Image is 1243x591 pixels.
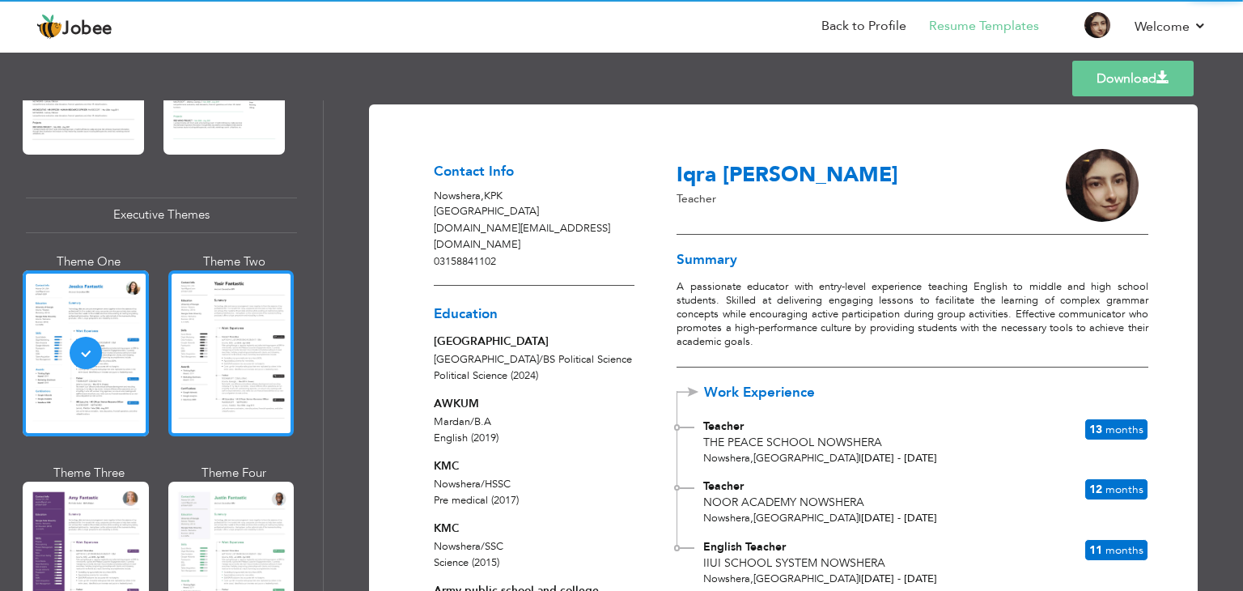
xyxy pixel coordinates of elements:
[677,191,1030,207] p: Teacher
[434,307,634,322] h3: Education
[434,334,634,351] div: [GEOGRAPHIC_DATA]
[677,253,1148,268] h3: Summary
[703,478,744,494] span: Teacher
[434,521,634,538] div: KMC
[703,419,744,434] span: Teacher
[434,415,491,429] span: Mardan B.A
[859,511,937,525] span: [DATE] - [DATE]
[481,477,485,491] span: /
[434,221,634,253] p: [DOMAIN_NAME][EMAIL_ADDRESS][DOMAIN_NAME]
[434,458,634,475] div: KMC
[434,555,469,570] span: Science
[1135,17,1207,36] a: Welcome
[26,253,152,270] div: Theme One
[677,164,1030,189] h3: Iqra [PERSON_NAME]
[1089,422,1102,437] span: 13
[434,477,511,491] span: Nowshera HSSC
[434,189,634,220] p: Nowshera KPK [GEOGRAPHIC_DATA]
[434,396,634,413] div: AWKUM
[859,511,861,525] span: |
[750,511,753,525] span: ,
[703,539,786,555] span: English Teacher
[172,253,298,270] div: Theme Two
[859,451,937,466] span: [DATE] - [DATE]
[703,495,864,510] span: Noor Academy nowshera
[481,189,484,203] span: ,
[1089,542,1102,558] span: 11
[1105,542,1143,558] span: Months
[750,451,753,466] span: ,
[859,572,861,586] span: |
[1084,12,1110,38] img: Profile Img
[434,493,488,508] span: Pre medical
[1089,482,1102,497] span: 12
[26,465,152,482] div: Theme Three
[434,431,468,445] span: English
[36,14,62,40] img: jobee.io
[750,572,753,586] span: ,
[929,17,1039,36] a: Resume Templates
[1072,61,1194,96] a: Download
[1105,422,1143,437] span: Months
[703,572,859,586] span: Nowshera [GEOGRAPHIC_DATA]
[470,415,474,429] span: /
[859,451,861,466] span: |
[491,493,519,508] span: (2017)
[859,572,937,586] span: [DATE] - [DATE]
[26,198,297,232] div: Executive Themes
[481,539,485,554] span: /
[703,435,882,450] span: The Peace School Nowshera
[703,451,859,466] span: Nowshera [GEOGRAPHIC_DATA]
[704,385,841,401] span: Work Experience
[511,368,538,383] span: (2024)
[703,511,859,525] span: Nowshera [GEOGRAPHIC_DATA]
[539,352,543,367] span: /
[677,280,1148,348] p: A passionate educator with entry-level experience teaching English to middle and high school stud...
[703,555,885,571] span: IIUI School system nowshera
[36,14,112,40] a: Jobee
[434,164,634,180] h3: Contact Info
[471,431,498,445] span: (2019)
[434,539,503,554] span: Nowshera SSC
[472,555,499,570] span: (2015)
[434,368,507,383] span: Political Science
[434,352,632,367] span: [GEOGRAPHIC_DATA] BS Political Science
[1105,482,1143,497] span: Months
[62,20,112,38] span: Jobee
[821,17,906,36] a: Back to Profile
[1066,149,1139,222] img: fHW+OK3pwwReSV7TYxj9xCe8JWglkPhcAup4WbTuivjo04kxCPHaaN+JuCd+NWf8PCMBl82fjrQia4NnFAVeTmZsKLehJCAgD...
[434,254,634,270] p: 03158841102
[172,465,298,482] div: Theme Four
